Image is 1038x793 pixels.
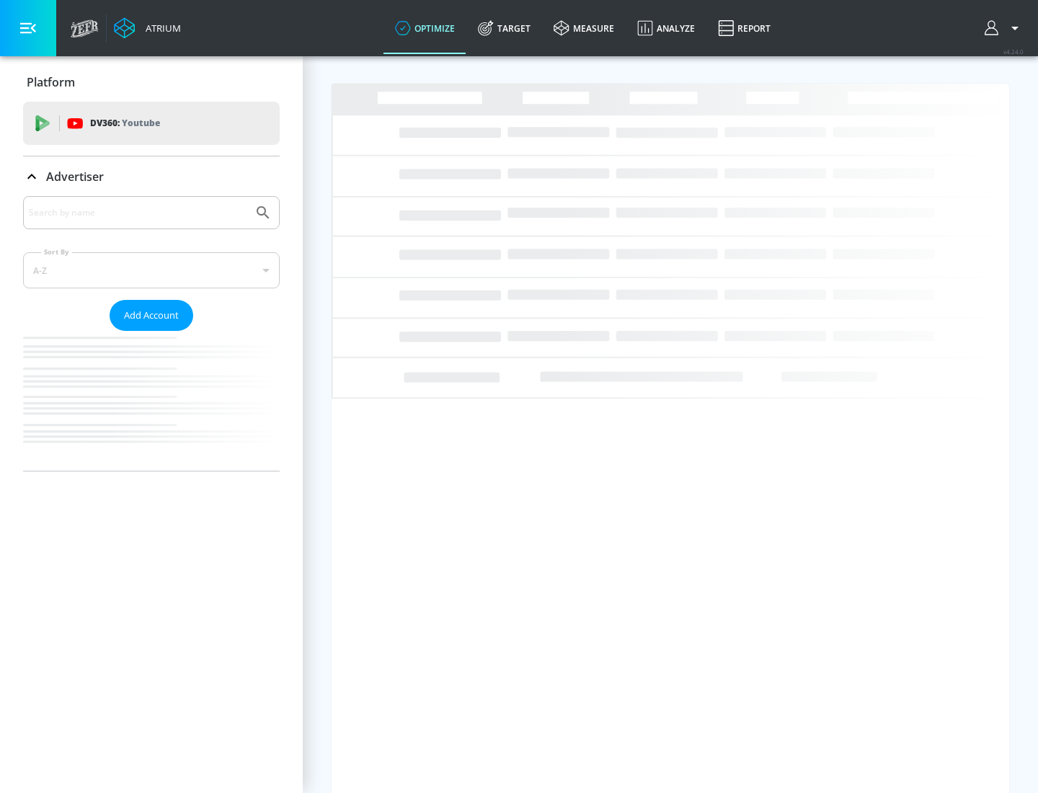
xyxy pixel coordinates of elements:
[124,307,179,324] span: Add Account
[23,196,280,471] div: Advertiser
[23,331,280,471] nav: list of Advertiser
[706,2,782,54] a: Report
[1003,48,1024,56] span: v 4.24.0
[29,203,247,222] input: Search by name
[626,2,706,54] a: Analyze
[122,115,160,130] p: Youtube
[90,115,160,131] p: DV360:
[110,300,193,331] button: Add Account
[23,62,280,102] div: Platform
[41,247,72,257] label: Sort By
[542,2,626,54] a: measure
[466,2,542,54] a: Target
[23,252,280,288] div: A-Z
[114,17,181,39] a: Atrium
[140,22,181,35] div: Atrium
[23,102,280,145] div: DV360: Youtube
[23,156,280,197] div: Advertiser
[46,169,104,185] p: Advertiser
[383,2,466,54] a: optimize
[27,74,75,90] p: Platform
